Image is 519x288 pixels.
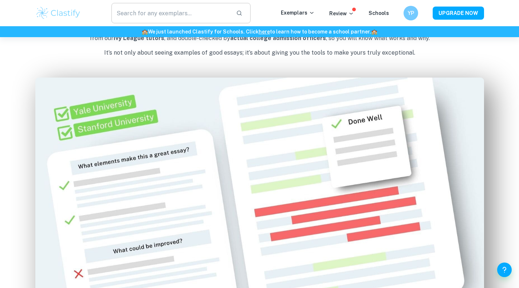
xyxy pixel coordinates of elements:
button: Help and Feedback [497,263,512,277]
button: UPGRADE NOW [433,7,484,20]
input: Search for any exemplars... [111,3,231,23]
h6: We just launched Clastify for Schools. Click to learn how to become a school partner. [1,28,518,36]
a: Schools [369,10,389,16]
b: actual college admission officers [230,35,326,42]
p: Review [329,9,354,17]
h6: YP [406,9,415,17]
p: Exemplars [281,9,315,17]
p: It’s not only about seeing examples of good essays; it’s about giving you the tools to make yours... [35,48,484,57]
span: 🏫 [371,29,377,35]
button: YP [404,6,418,20]
img: Clastify logo [35,6,82,20]
span: 🏫 [142,29,148,35]
b: Ivy League tutors [114,35,164,42]
a: here [259,29,270,35]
